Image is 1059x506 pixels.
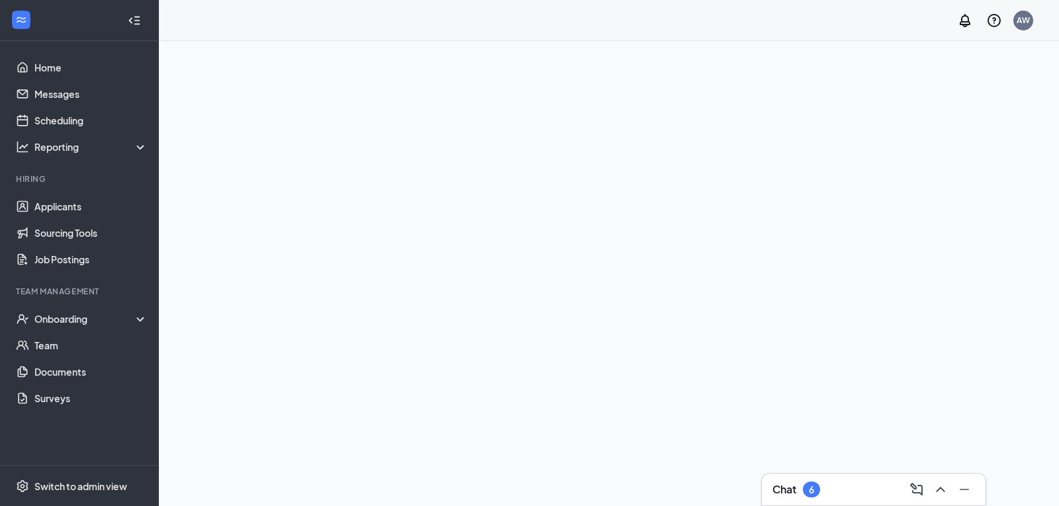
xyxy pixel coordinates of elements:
button: Minimize [954,479,975,500]
svg: Notifications [957,13,973,28]
svg: Collapse [128,14,141,27]
div: Team Management [16,286,145,297]
svg: ComposeMessage [909,482,925,497]
div: Hiring [16,173,145,185]
div: AW [1017,15,1030,26]
div: Reporting [34,140,148,153]
a: Job Postings [34,246,148,273]
button: ComposeMessage [906,479,927,500]
a: Home [34,54,148,81]
button: ChevronUp [930,479,951,500]
svg: UserCheck [16,312,29,325]
a: Surveys [34,385,148,411]
a: Scheduling [34,107,148,134]
svg: Minimize [956,482,972,497]
div: Onboarding [34,312,136,325]
a: Sourcing Tools [34,220,148,246]
a: Applicants [34,193,148,220]
div: Switch to admin view [34,480,127,493]
a: Messages [34,81,148,107]
div: 6 [809,484,814,495]
h3: Chat [772,482,796,497]
a: Team [34,332,148,358]
a: Documents [34,358,148,385]
svg: ChevronUp [933,482,948,497]
svg: Analysis [16,140,29,153]
svg: Settings [16,480,29,493]
svg: QuestionInfo [986,13,1002,28]
svg: WorkstreamLogo [15,13,28,26]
